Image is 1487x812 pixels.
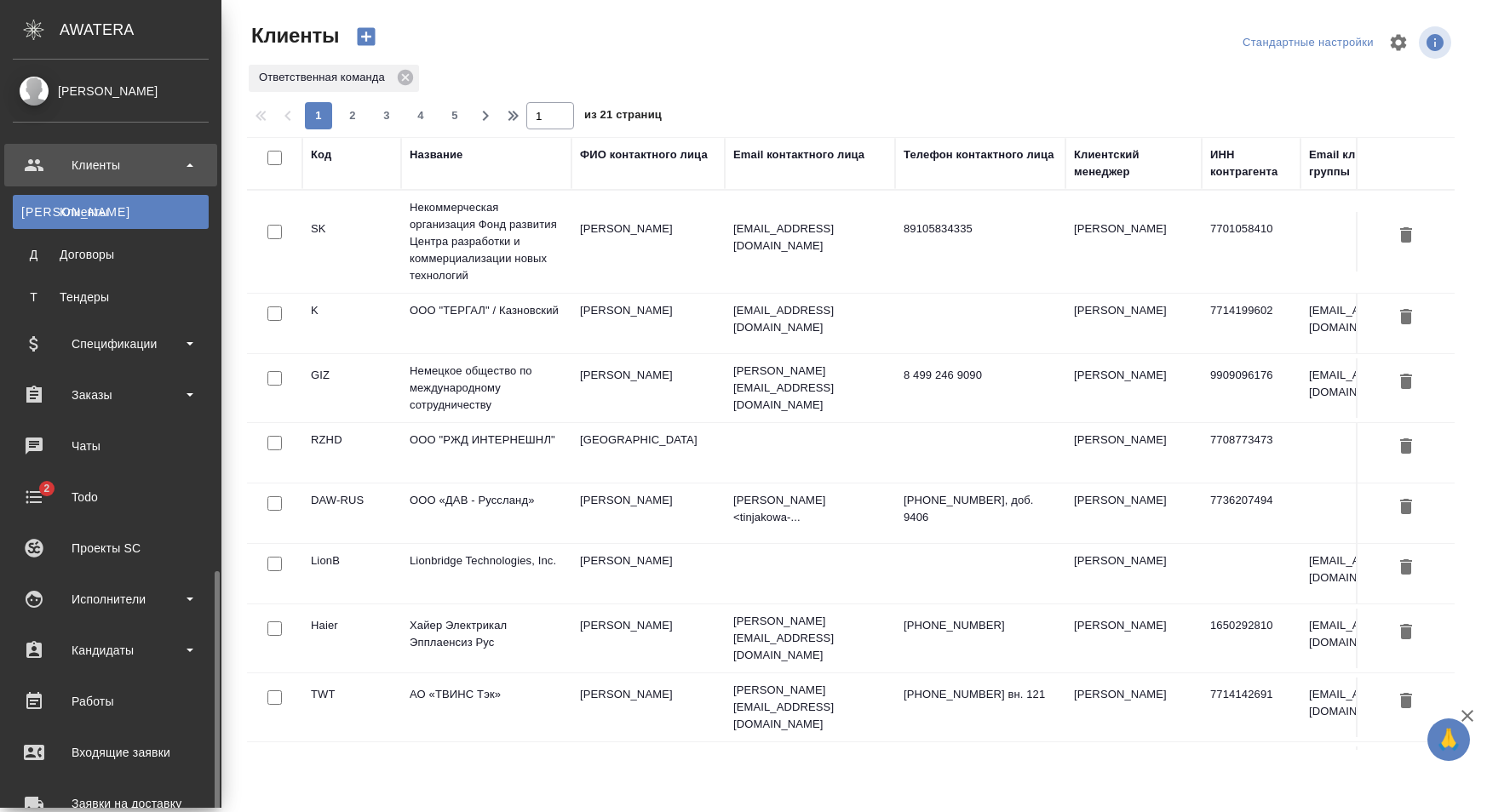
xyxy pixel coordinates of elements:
td: [PERSON_NAME] [1065,483,1202,543]
div: AWATERA [60,13,221,47]
div: Кандидаты [13,638,209,663]
td: Lionbridge Technologies, Inc. [401,544,571,603]
td: [PERSON_NAME] [1065,423,1202,483]
td: ООО "ТЕРГАЛ" / Казновский [401,294,571,353]
td: [PERSON_NAME] [1065,294,1202,353]
span: из 21 страниц [584,105,662,129]
td: [PERSON_NAME] [571,212,725,272]
span: 🙏 [1434,722,1463,758]
td: [EMAIL_ADDRESS][DOMAIN_NAME] [1300,544,1454,603]
td: [PERSON_NAME] [1065,358,1202,418]
p: [PERSON_NAME][EMAIL_ADDRESS][DOMAIN_NAME] [733,613,887,664]
td: [PERSON_NAME] [1065,746,1202,806]
div: Спецификации [13,331,209,357]
td: [PERSON_NAME] [1065,544,1202,603]
div: Клиенты [21,203,200,220]
button: 2 [339,102,366,129]
td: [PERSON_NAME] [571,746,725,806]
button: Удалить [1392,432,1421,463]
td: 9909096176 [1202,358,1300,418]
td: [EMAIL_ADDRESS][DOMAIN_NAME] [1300,358,1454,418]
td: [PERSON_NAME] [571,678,725,737]
td: K [302,294,401,353]
td: [PERSON_NAME] [571,358,725,418]
td: ООО «СКФ» [401,746,571,806]
p: 8 499 246 9090 [904,367,1057,384]
span: Настроить таблицу [1378,22,1419,63]
div: Клиенты [13,152,209,178]
p: Ответственная команда [259,69,391,86]
div: Код [311,146,331,163]
td: Некоммерческая организация Фонд развития Центра разработки и коммерциализации новых технологий [401,191,571,293]
button: 🙏 [1427,718,1470,761]
button: Создать [346,22,387,51]
td: [EMAIL_ADDRESS][DOMAIN_NAME] [1300,294,1454,353]
td: SKF [302,746,401,806]
div: Todo [13,484,209,510]
a: 2Todo [4,476,217,518]
p: [EMAIL_ADDRESS][DOMAIN_NAME] [733,302,887,336]
button: 4 [407,102,434,129]
button: 5 [441,102,468,129]
td: [GEOGRAPHIC_DATA] [571,423,725,483]
p: [PERSON_NAME][EMAIL_ADDRESS][DOMAIN_NAME] [733,682,887,733]
button: Удалить [1392,617,1421,649]
div: ФИО контактного лица [580,146,708,163]
p: [EMAIL_ADDRESS][DOMAIN_NAME] [733,220,887,254]
td: 7708773473 [1202,423,1300,483]
button: Удалить [1392,552,1421,584]
button: Удалить [1392,686,1421,718]
td: 7701058410 [1202,212,1300,272]
div: Название [410,146,462,163]
div: ИНН контрагента [1210,146,1292,180]
div: Email контактного лица [733,146,864,163]
button: Удалить [1392,220,1421,252]
div: Email клиентской группы [1309,146,1445,180]
span: Клиенты [247,22,339,49]
td: ООО «ДАВ - Руссланд» [401,483,571,543]
td: Хайер Электрикал Эпплаенсиз Рус [401,609,571,668]
td: Haier [302,609,401,668]
td: 7736207494 [1202,483,1300,543]
div: Работы [13,689,209,714]
a: ТТендеры [13,280,209,314]
td: ООО "РЖД ИНТЕРНЕШНЛ" [401,423,571,483]
td: 7804460890 [1202,746,1300,806]
td: 7714142691 [1202,678,1300,737]
td: 7714199602 [1202,294,1300,353]
a: Входящие заявки [4,731,217,774]
div: Клиентский менеджер [1074,146,1193,180]
p: [PERSON_NAME][EMAIL_ADDRESS][DOMAIN_NAME] [733,363,887,414]
div: Тендеры [21,289,200,306]
button: Удалить [1392,302,1421,334]
td: LionB [302,544,401,603]
span: 4 [407,107,434,124]
a: Проекты SC [4,527,217,569]
td: Немецкое общество по международному сотрудничеству [401,354,571,422]
td: [PERSON_NAME] [1065,678,1202,737]
p: [PERSON_NAME] <tinjakowa-... [733,492,887,526]
div: [PERSON_NAME] [13,82,209,100]
div: Проекты SC [13,535,209,561]
div: split button [1238,30,1378,56]
div: Заказы [13,382,209,408]
span: 5 [441,107,468,124]
span: 2 [339,107,366,124]
td: АО «ТВИНС Тэк» [401,678,571,737]
div: Договоры [21,246,200,263]
div: Ответственная команда [249,65,419,92]
td: SK [302,212,401,272]
a: [PERSON_NAME]Клиенты [13,195,209,229]
a: ДДоговоры [13,237,209,272]
a: Работы [4,680,217,723]
td: TWT [302,678,401,737]
div: Входящие заявки [13,740,209,765]
td: RZHD [302,423,401,483]
button: Удалить [1392,492,1421,523]
td: DAW-RUS [302,483,401,543]
p: [PHONE_NUMBER], доб. 9406 [904,492,1057,526]
td: [PERSON_NAME] [1065,609,1202,668]
p: [PHONE_NUMBER] вн. 121 [904,686,1057,703]
p: 89105834335 [904,220,1057,237]
td: [PERSON_NAME] [571,544,725,603]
